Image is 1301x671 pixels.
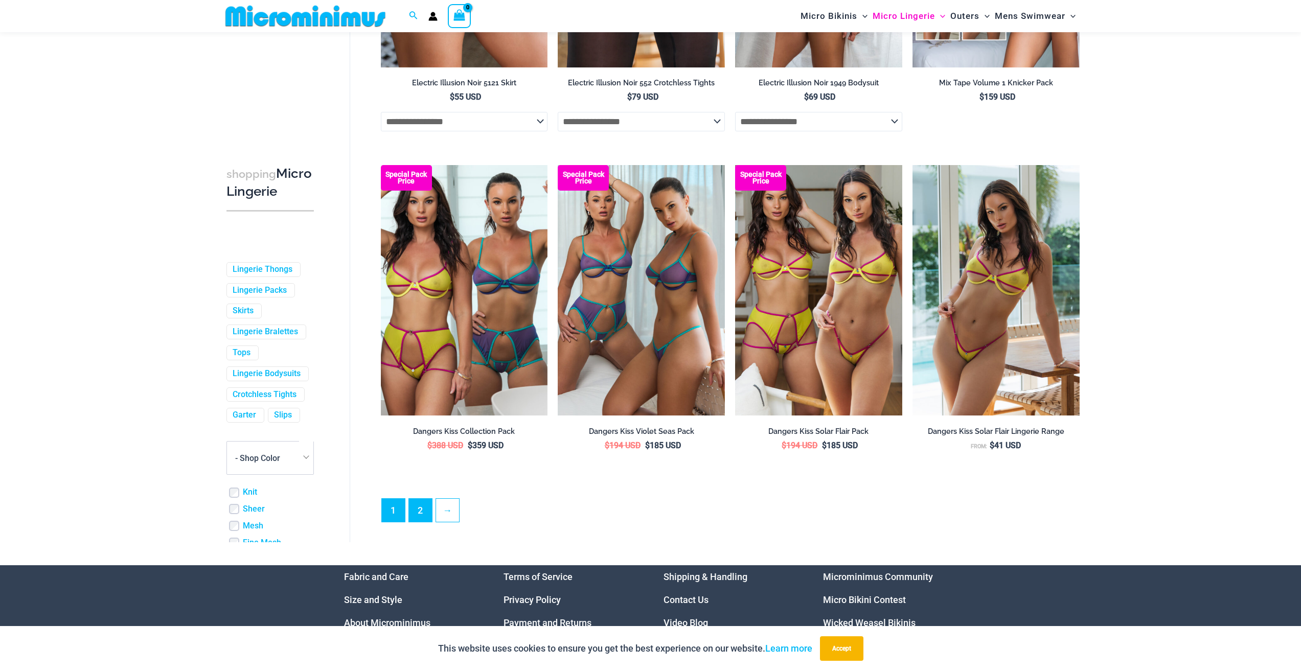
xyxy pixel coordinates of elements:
a: Crotchless Tights [233,389,296,400]
bdi: 159 USD [979,92,1015,102]
a: Lingerie Bralettes [233,327,298,337]
bdi: 185 USD [822,441,858,450]
img: MM SHOP LOGO FLAT [221,5,390,28]
nav: Menu [664,565,798,634]
nav: Menu [344,565,478,634]
h2: Electric Illusion Noir 552 Crotchless Tights [558,78,725,88]
nav: Menu [823,565,957,634]
a: Privacy Policy [504,594,561,605]
bdi: 388 USD [427,441,463,450]
img: Dangers kiss Collection Pack [381,165,548,415]
span: shopping [226,168,276,180]
h2: Electric Illusion Noir 5121 Skirt [381,78,548,88]
h3: Micro Lingerie [226,165,314,200]
bdi: 185 USD [645,441,681,450]
h2: Electric Illusion Noir 1949 Bodysuit [735,78,902,88]
a: Size and Style [344,594,402,605]
a: Micro Bikini Contest [823,594,906,605]
a: Electric Illusion Noir 1949 Bodysuit [735,78,902,91]
a: Dangers Kiss Violet Seas Pack [558,427,725,440]
a: Garter [233,410,256,421]
img: Dangers kiss Solar Flair Pack [735,165,902,415]
a: Micro LingerieMenu ToggleMenu Toggle [870,3,948,29]
a: Shipping & Handling [664,571,747,582]
span: Menu Toggle [857,3,868,29]
a: Lingerie Thongs [233,264,292,275]
b: Special Pack Price [558,171,609,184]
a: Sheer [243,504,265,515]
span: $ [468,441,472,450]
img: Dangers kiss Violet Seas Pack [558,165,725,415]
a: Dangers Kiss Solar Flair 1060 Bra 6060 Thong 01Dangers Kiss Solar Flair 1060 Bra 6060 Thong 04Dan... [912,165,1080,415]
a: Wicked Weasel Bikinis [823,617,916,628]
nav: Menu [504,565,638,634]
a: Slips [274,410,292,421]
bdi: 55 USD [450,92,481,102]
span: - Shop Color [226,441,314,475]
h2: Dangers Kiss Violet Seas Pack [558,427,725,436]
a: Knit [243,487,257,498]
span: Page 1 [382,499,405,522]
span: $ [990,441,994,450]
a: Video Blog [664,617,708,628]
nav: Site Navigation [796,2,1080,31]
span: From: [971,443,987,450]
bdi: 359 USD [468,441,504,450]
bdi: 79 USD [627,92,658,102]
a: → [436,499,459,522]
a: Fine Mesh [243,538,281,548]
span: $ [627,92,632,102]
a: Electric Illusion Noir 552 Crotchless Tights [558,78,725,91]
a: Mesh [243,521,263,531]
a: Dangers kiss Collection Pack Dangers Kiss Solar Flair 1060 Bra 611 Micro 1760 Garter 03Dangers Ki... [381,165,548,415]
span: $ [427,441,432,450]
a: Account icon link [428,12,438,21]
a: Terms of Service [504,571,573,582]
span: - Shop Color [227,442,313,474]
button: Accept [820,636,863,661]
span: Menu Toggle [1065,3,1076,29]
a: Learn more [765,643,812,654]
a: Payment and Returns [504,617,591,628]
span: $ [645,441,650,450]
span: $ [804,92,809,102]
aside: Footer Widget 3 [664,565,798,634]
span: Micro Bikinis [801,3,857,29]
span: Micro Lingerie [873,3,935,29]
a: Fabric and Care [344,571,408,582]
span: $ [450,92,454,102]
a: Skirts [233,306,254,316]
p: This website uses cookies to ensure you get the best experience on our website. [438,641,812,656]
a: View Shopping Cart, empty [448,4,471,28]
img: Dangers Kiss Solar Flair 1060 Bra 6060 Thong 01 [912,165,1080,415]
bdi: 41 USD [990,441,1021,450]
a: Lingerie Packs [233,285,287,296]
a: Mix Tape Volume 1 Knicker Pack [912,78,1080,91]
a: Search icon link [409,10,418,22]
a: About Microminimus [344,617,430,628]
a: Mens SwimwearMenu ToggleMenu Toggle [992,3,1078,29]
aside: Footer Widget 2 [504,565,638,634]
h2: Dangers Kiss Solar Flair Pack [735,427,902,436]
b: Special Pack Price [735,171,786,184]
span: Outers [950,3,979,29]
a: Dangers kiss Violet Seas Pack Dangers Kiss Violet Seas 1060 Bra 611 Micro 04Dangers Kiss Violet S... [558,165,725,415]
a: Lingerie Bodysuits [233,368,301,379]
a: Contact Us [664,594,709,605]
span: Menu Toggle [935,3,945,29]
a: OutersMenu ToggleMenu Toggle [948,3,992,29]
aside: Footer Widget 4 [823,565,957,634]
span: - Shop Color [235,453,280,463]
span: $ [605,441,609,450]
span: Mens Swimwear [995,3,1065,29]
bdi: 194 USD [782,441,817,450]
aside: Footer Widget 1 [344,565,478,634]
bdi: 69 USD [804,92,835,102]
a: Dangers Kiss Collection Pack [381,427,548,440]
a: Dangers Kiss Solar Flair Pack [735,427,902,440]
a: Tops [233,348,250,358]
bdi: 194 USD [605,441,641,450]
nav: Product Pagination [381,498,1080,528]
a: Electric Illusion Noir 5121 Skirt [381,78,548,91]
span: $ [822,441,827,450]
